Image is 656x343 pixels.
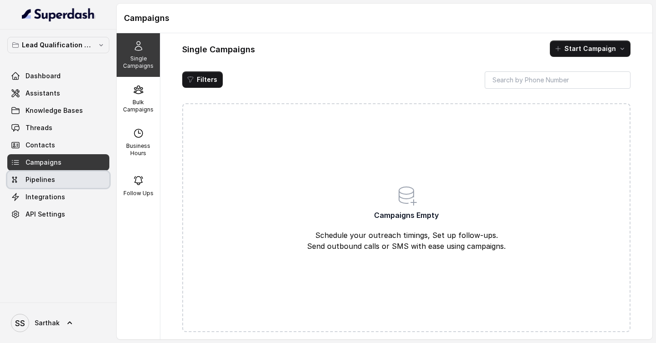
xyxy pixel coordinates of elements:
a: Contacts [7,137,109,153]
button: Start Campaign [550,40,630,57]
a: Threads [7,120,109,136]
span: Dashboard [26,71,61,81]
input: Search by Phone Number [485,71,630,89]
span: Campaigns Empty [374,210,439,221]
span: Knowledge Bases [26,106,83,115]
span: Assistants [26,89,60,98]
span: Threads [26,123,52,132]
a: Campaigns [7,154,109,171]
button: Lead Qualification AI Call [7,37,109,53]
h1: Single Campaigns [182,42,255,57]
a: Knowledge Bases [7,102,109,119]
span: Campaigns [26,158,61,167]
h1: Campaigns [124,11,645,25]
span: Pipelines [26,175,55,184]
text: SS [15,318,25,328]
p: Single Campaigns [120,55,156,70]
p: Follow Ups [123,190,154,197]
span: Sarthak [35,318,60,328]
p: Bulk Campaigns [120,99,156,113]
a: Pipelines [7,171,109,188]
span: API Settings [26,210,65,219]
a: Assistants [7,85,109,101]
p: Business Hours [120,142,156,157]
a: Dashboard [7,68,109,84]
button: Filters [182,71,223,88]
p: Schedule your outreach timings, Set up follow-ups. Send outbound calls or SMS with ease using cam... [306,230,507,252]
p: Lead Qualification AI Call [22,40,95,50]
a: Integrations [7,189,109,205]
img: light.svg [22,7,95,22]
a: Sarthak [7,310,109,336]
span: Contacts [26,141,55,150]
span: Integrations [26,192,65,202]
a: API Settings [7,206,109,222]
